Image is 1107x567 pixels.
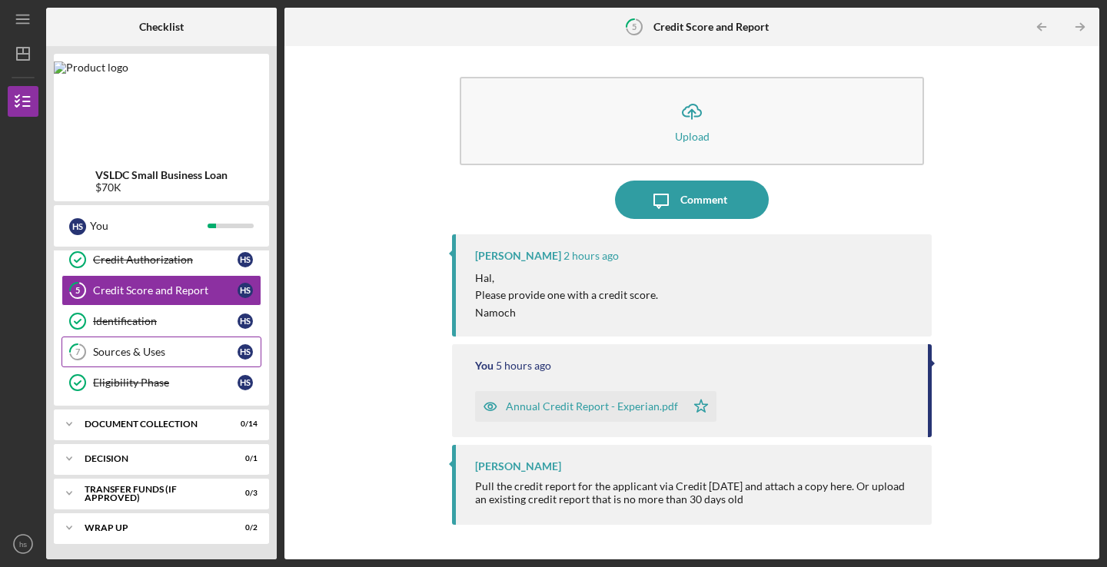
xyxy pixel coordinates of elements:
[90,213,208,239] div: You
[85,485,219,502] div: Transfer Funds (If Approved)
[75,347,81,357] tspan: 7
[653,21,769,33] b: Credit Score and Report
[139,21,184,33] b: Checklist
[93,254,238,266] div: Credit Authorization
[85,419,219,429] div: Document Collection
[475,304,658,321] p: Namoch
[506,400,678,413] div: Annual Credit Report - Experian.pdf
[8,529,38,559] button: hs
[238,375,253,390] div: h s
[475,391,716,422] button: Annual Credit Report - Experian.pdf
[238,313,253,329] div: h s
[75,286,80,296] tspan: 5
[230,454,258,463] div: 0 / 1
[93,376,238,389] div: Eligibility Phase
[69,218,86,235] div: h s
[475,270,658,287] p: Hal,
[61,337,261,367] a: 7Sources & Useshs
[85,523,219,532] div: Wrap Up
[93,284,238,297] div: Credit Score and Report
[95,181,228,194] div: $70K
[238,252,253,267] div: h s
[61,306,261,337] a: Identificationhs
[93,346,238,358] div: Sources & Uses
[85,454,219,463] div: Decision
[496,360,551,372] time: 2025-08-14 16:47
[675,131,710,142] div: Upload
[632,22,637,31] tspan: 5
[238,283,253,298] div: h s
[230,419,258,429] div: 0 / 14
[475,460,561,472] div: [PERSON_NAME]
[61,367,261,398] a: Eligibility Phasehs
[680,181,727,219] div: Comment
[615,181,769,219] button: Comment
[460,77,924,165] button: Upload
[19,540,27,549] text: hs
[475,250,561,262] div: [PERSON_NAME]
[475,360,494,372] div: You
[93,315,238,327] div: Identification
[475,480,916,505] div: Pull the credit report for the applicant via Credit [DATE] and attach a copy here. Or upload an e...
[61,244,261,275] a: Credit Authorizationhs
[61,275,261,306] a: 5Credit Score and Reporths
[563,250,619,262] time: 2025-08-14 19:18
[475,287,658,303] p: Please provide one with a credit score.
[95,169,228,181] b: VSLDC Small Business Loan
[54,61,128,74] img: Product logo
[230,523,258,532] div: 0 / 2
[230,489,258,498] div: 0 / 3
[238,344,253,360] div: h s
